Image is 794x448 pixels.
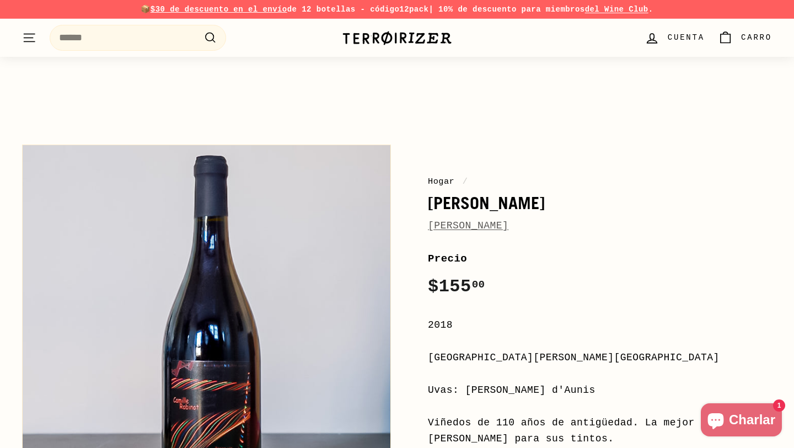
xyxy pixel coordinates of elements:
[463,177,468,186] font: /
[698,403,785,439] inbox-online-store-chat: Chat de la tienda online de Shopify
[428,5,584,14] font: | 10% de descuento para miembros
[668,33,705,42] font: Cuenta
[141,5,150,14] font: 📦
[741,33,772,42] font: Carro
[287,5,400,14] font: de 12 botellas - código
[648,5,653,14] font: .
[428,319,453,330] font: 2018
[428,220,508,231] a: [PERSON_NAME]
[151,5,287,14] font: $30 de descuento en el envío
[428,276,471,297] font: $155
[399,5,428,14] font: 12pack
[428,193,545,213] font: [PERSON_NAME]
[428,177,454,186] a: Hogar
[428,417,732,444] font: Viñedos de 110 años de antigüedad. La mejor cuvée [PERSON_NAME] para sus tintos.
[428,352,720,363] font: [GEOGRAPHIC_DATA][PERSON_NAME][GEOGRAPHIC_DATA]
[428,385,595,396] font: Uvas: [PERSON_NAME] d'Aunis
[428,175,772,188] nav: pan rallado
[711,22,779,54] a: Carro
[638,22,711,54] a: Cuenta
[472,279,485,291] font: 00
[428,253,467,265] font: Precio
[585,5,648,14] a: del Wine Club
